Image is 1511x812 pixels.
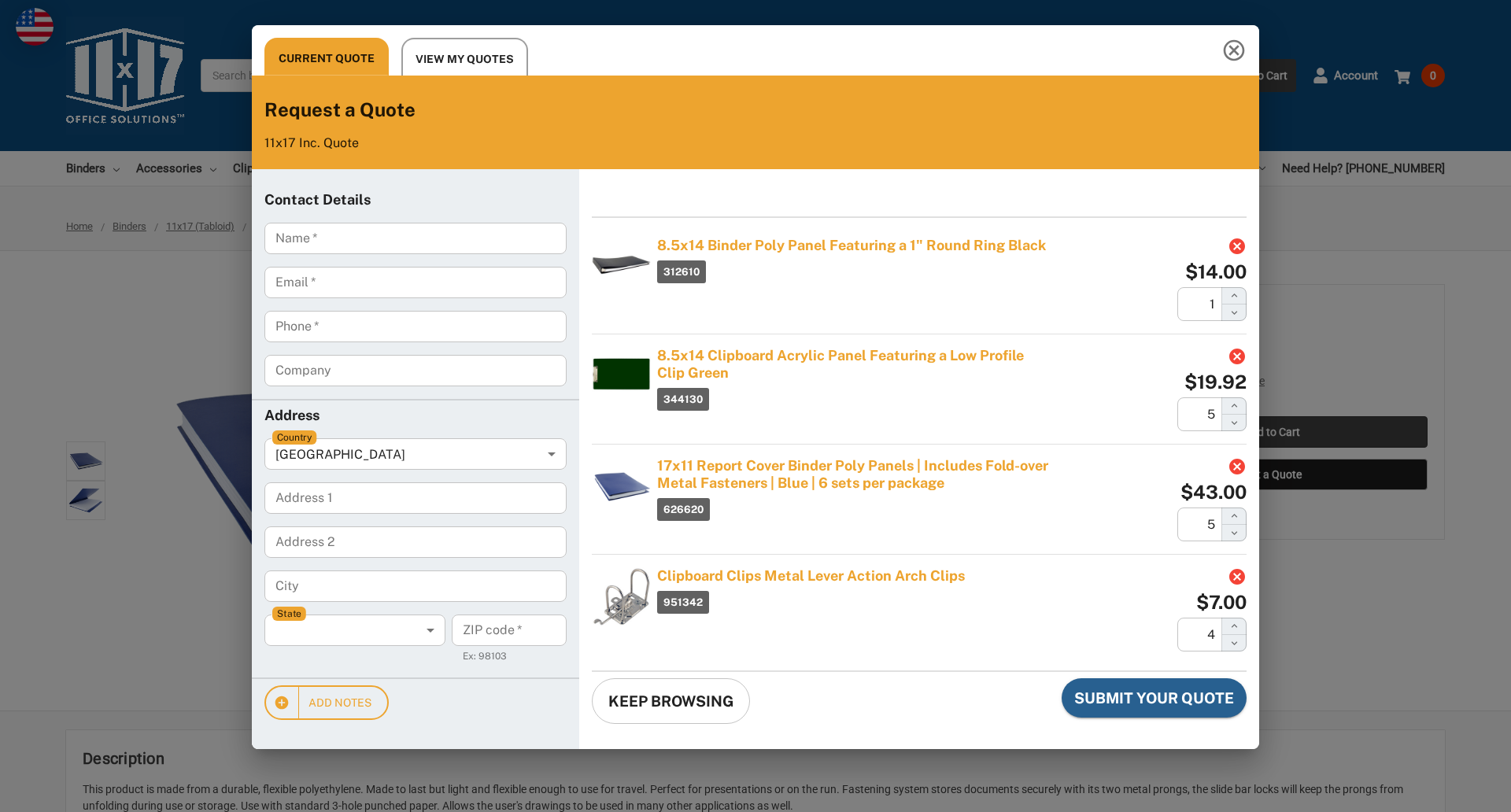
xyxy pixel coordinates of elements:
input: Email [264,267,567,298]
button: Reveal the notes field [264,685,389,721]
button: Delete this product [1228,237,1247,256]
span: 951342 [657,591,709,614]
span: Submit Your Quote [1074,688,1234,708]
img: 17x11 Report Cover Binder Poly Panels | Includes Fold-over Metal Fasteners | Blue | 6 sets per pa... [592,457,651,516]
button: Decrease the Quantity [1221,415,1247,431]
div: $7.00 [1196,592,1247,611]
button: Delete this product [1228,567,1247,586]
input: Address Address 1 [264,482,567,514]
button: Submit the quote dialog [1062,678,1247,718]
span: 626620 [657,498,710,521]
button: Delete this product [1228,457,1247,476]
h4: Request a Quote [264,98,1247,123]
button: Close quote dialog and go back to store page [592,678,750,724]
span: Keep Browsing [608,691,733,711]
div: [GEOGRAPHIC_DATA] [264,438,567,470]
h6: Contact Details [264,191,567,210]
button: Decrease the Quantity [1221,525,1247,541]
button: Increase the Quantity [1221,507,1247,525]
input: Company [264,355,567,386]
span: 312610 [657,260,706,283]
div: $14.00 [1185,262,1247,281]
div: $19.92 [1184,372,1247,391]
button: Decrease the Quantity [1221,304,1247,321]
button: Increase the Quantity [1221,287,1247,304]
input: Address City [264,570,567,602]
div: $43.00 [1180,482,1247,501]
img: 8.5x14 Clipboard Acrylic Panel Featuring a Low Profile Clip Green [592,347,651,406]
input: Address Address 2 [264,526,567,558]
input: Phone [264,311,567,342]
a: Clipboard Clips Metal Lever Action Arch Clips [657,567,1017,585]
button: Delete this product [1228,347,1247,366]
span: 344130 [657,388,709,411]
a: 8.5x14 Binder Poly Panel Featuring a 1" Round Ring Black [657,237,1050,254]
button: Increase the Quantity [1221,397,1247,415]
span: Current Quote [279,49,375,68]
span: Add Notes [282,693,371,713]
a: 17x11 Report Cover Binder Poly Panels | Includes Fold-over Metal Fasteners | Blue | 6 sets per pa... [657,457,1050,492]
input: Address ZIP code [452,615,567,646]
p: Ex: 98103 [463,649,556,665]
p: 11x17 Inc. Quote [264,135,1247,150]
img: 8.5x14 Binder Poly Panel Featuring a 1" Round Ring Black [592,237,651,296]
div: ​ [264,615,439,646]
button: Decrease the Quantity [1221,635,1247,651]
a: 8.5x14 Clipboard Acrylic Panel Featuring a Low Profile Clip Green [657,347,1050,382]
h6: Address [264,407,567,426]
button: Close this quote dialog [1209,25,1259,76]
span: View My Quotes [416,50,514,69]
img: Clipboard Clips Metal Lever Action Arch Clips [592,567,651,626]
button: Increase the Quantity [1221,618,1247,635]
input: Name [264,223,567,254]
